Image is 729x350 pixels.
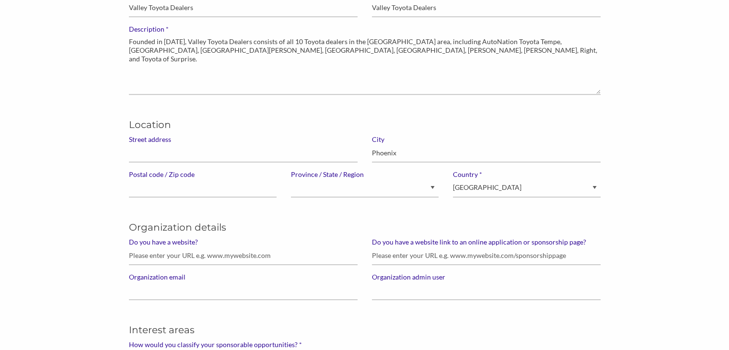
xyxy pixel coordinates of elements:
[129,246,358,265] input: Please enter your URL e.g. www.mywebsite.com
[129,221,601,234] h5: Organization details
[453,170,601,179] label: Country
[372,246,601,265] input: Please enter your URL e.g. www.mywebsite.com/sponsorshippage
[129,118,601,131] h5: Location
[129,135,358,144] label: Street address
[129,323,601,337] h5: Interest areas
[129,238,358,246] label: Do you have a website?
[129,273,358,281] label: Organization email
[129,170,277,179] label: Postal code / Zip code
[129,25,601,34] label: Description
[291,170,439,179] label: Province / State / Region
[129,340,601,349] label: How would you classify your sponsorable opportunities? *
[372,135,601,144] label: City
[372,238,601,246] label: Do you have a website link to an online application or sponsorship page?
[372,273,601,281] label: Organization admin user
